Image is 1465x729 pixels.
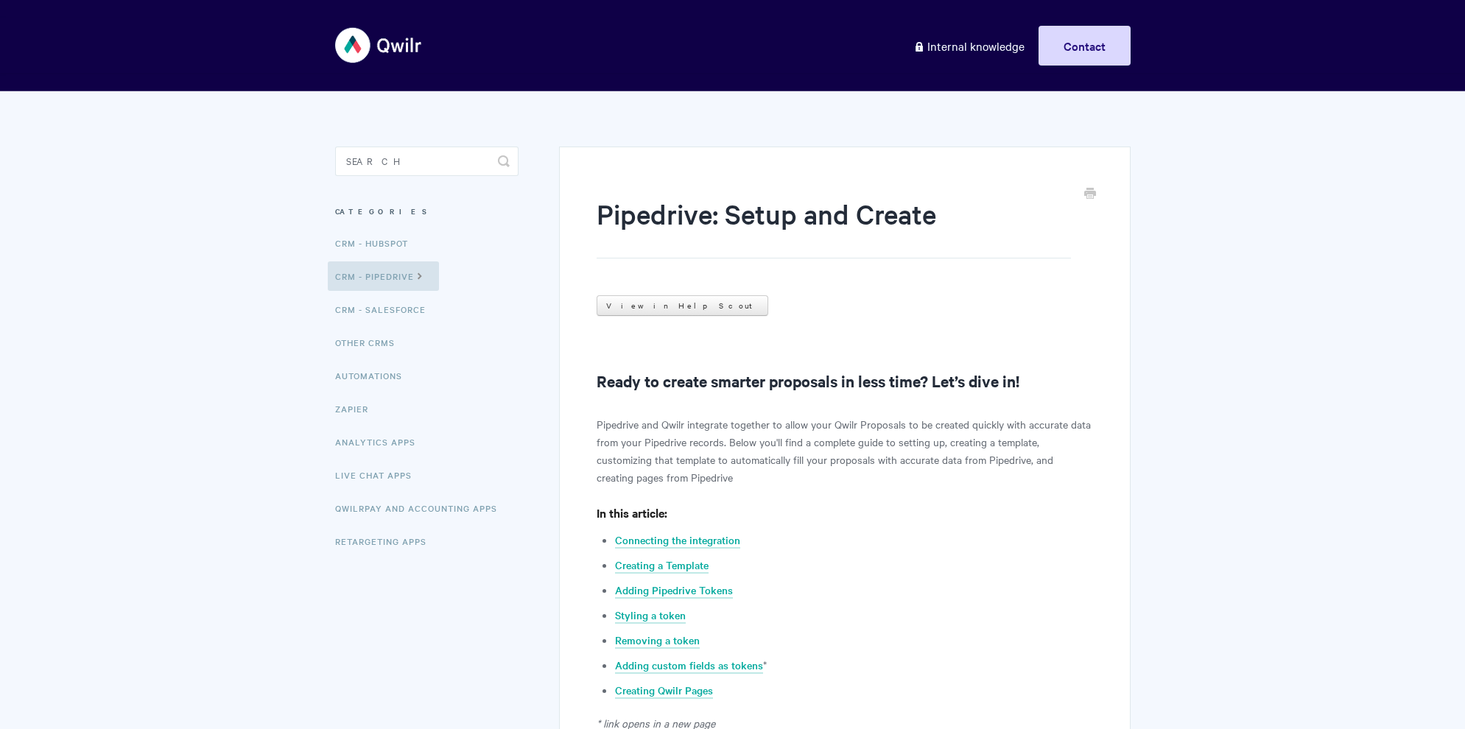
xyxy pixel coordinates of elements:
[615,633,700,649] a: Removing a token
[615,582,733,599] a: Adding Pipedrive Tokens
[615,658,763,674] a: Adding custom fields as tokens
[597,369,1092,392] h2: Ready to create smarter proposals in less time? Let’s dive in!
[1084,186,1096,202] a: Print this Article
[902,26,1036,66] a: Internal knowledge
[615,532,740,549] a: Connecting the integration
[597,504,1092,522] h4: In this article:
[335,427,426,457] a: Analytics Apps
[615,557,709,574] a: Creating a Template
[1039,26,1131,66] a: Contact
[597,195,1070,258] h1: Pipedrive: Setup and Create
[335,361,413,390] a: Automations
[335,394,379,423] a: Zapier
[335,228,419,258] a: CRM - HubSpot
[335,18,423,73] img: Qwilr Help Center
[335,328,406,357] a: Other CRMs
[597,415,1092,486] p: Pipedrive and Qwilr integrate together to allow your Qwilr Proposals to be created quickly with a...
[335,526,438,556] a: Retargeting Apps
[615,607,686,624] a: Styling a token
[335,295,437,324] a: CRM - Salesforce
[335,147,519,176] input: Search
[335,198,519,225] h3: Categories
[597,295,768,316] a: View in Help Scout
[328,261,439,291] a: CRM - Pipedrive
[335,493,508,523] a: QwilrPay and Accounting Apps
[615,683,713,699] a: Creating Qwilr Pages
[335,460,423,490] a: Live Chat Apps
